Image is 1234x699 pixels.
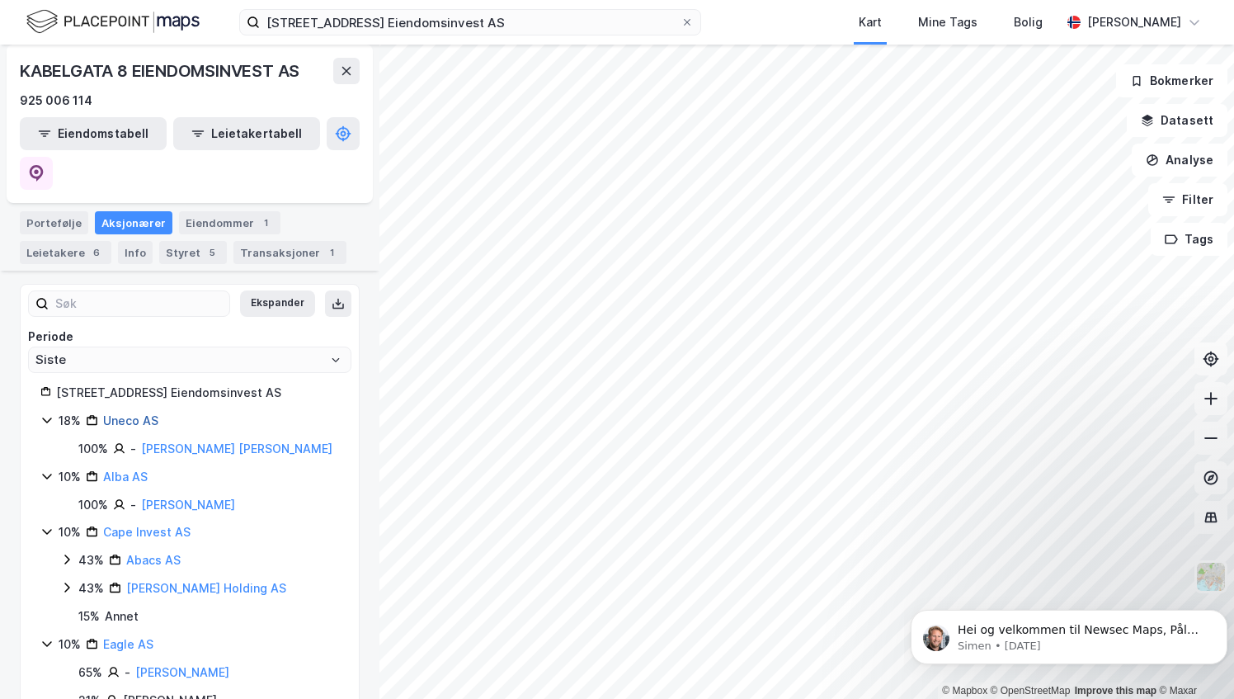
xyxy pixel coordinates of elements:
a: Eagle AS [103,637,153,651]
a: Cape Invest AS [103,525,191,539]
a: Alba AS [103,470,148,484]
div: 10% [59,635,81,654]
div: Annet [105,607,139,626]
a: Abacs AS [126,553,181,567]
div: 925 006 114 [20,91,92,111]
div: 1 [257,215,274,231]
div: - [130,495,136,515]
div: Mine Tags [918,12,977,32]
a: Improve this map [1075,685,1156,697]
button: Tags [1151,223,1227,256]
div: Styret [159,241,227,264]
div: Bolig [1014,12,1043,32]
div: Aksjonærer [95,211,172,234]
div: [PERSON_NAME] [1087,12,1181,32]
a: [PERSON_NAME] Holding AS [126,581,286,595]
button: Eiendomstabell [20,117,167,150]
div: 10% [59,467,81,487]
button: Ekspander [240,290,315,317]
input: Søk på adresse, matrikkel, gårdeiere, leietakere eller personer [260,10,681,35]
div: 15 % [78,607,100,626]
button: Open [329,353,342,366]
div: KABELGATA 8 EIENDOMSINVEST AS [20,58,303,84]
div: Periode [28,327,351,347]
div: Transaksjoner [233,241,346,264]
div: 5 [204,244,220,261]
button: Datasett [1127,104,1227,137]
div: - [125,663,130,682]
a: [PERSON_NAME] [135,665,229,679]
img: logo.f888ab2527a4732fd821a326f86c7f29.svg [26,7,200,36]
img: Z [1195,561,1227,593]
button: Analyse [1132,144,1227,177]
input: ClearOpen [29,347,351,372]
button: Bokmerker [1116,64,1227,97]
div: 18% [59,411,81,431]
div: Leietakere [20,241,111,264]
a: Uneco AS [103,413,158,427]
div: Info [118,241,153,264]
div: Kart [859,12,882,32]
div: 100% [78,495,108,515]
div: 6 [88,244,105,261]
div: 1 [323,244,340,261]
div: 10% [59,522,81,542]
div: 43% [78,550,104,570]
a: Mapbox [942,685,987,697]
input: Søk [49,291,229,316]
div: 100% [78,439,108,459]
div: Portefølje [20,211,88,234]
a: OpenStreetMap [991,685,1071,697]
div: 65% [78,663,102,682]
div: Eiendommer [179,211,280,234]
iframe: Intercom notifications message [904,575,1234,691]
a: [PERSON_NAME] [141,498,235,512]
button: Leietakertabell [173,117,320,150]
div: [STREET_ADDRESS] Eiendomsinvest AS [56,383,339,403]
div: 43% [78,579,104,598]
div: - [130,439,136,459]
a: [PERSON_NAME] [PERSON_NAME] [141,442,332,456]
button: Filter [1148,183,1227,216]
